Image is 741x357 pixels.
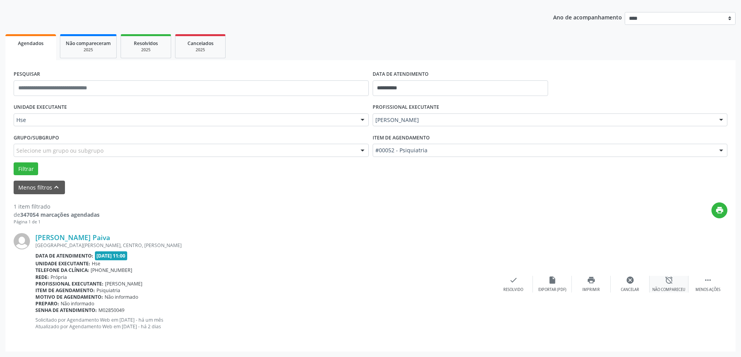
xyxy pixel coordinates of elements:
[14,68,40,80] label: PESQUISAR
[187,40,214,47] span: Cancelados
[14,101,67,113] label: UNIDADE EXECUTANTE
[553,12,622,22] p: Ano de acompanhamento
[35,242,494,249] div: [GEOGRAPHIC_DATA][PERSON_NAME], CENTRO, [PERSON_NAME]
[626,276,634,284] i: cancel
[35,294,103,300] b: Motivo de agendamento:
[14,162,38,176] button: Filtrar
[14,202,100,211] div: 1 item filtrado
[35,307,97,313] b: Senha de atendimento:
[16,146,103,155] span: Selecione um grupo ou subgrupo
[16,116,353,124] span: Hse
[35,287,95,294] b: Item de agendamento:
[66,40,111,47] span: Não compareceram
[96,287,120,294] span: Psiquiatria
[66,47,111,53] div: 2025
[621,287,639,293] div: Cancelar
[35,267,89,273] b: Telefone da clínica:
[92,260,100,267] span: Hse
[711,202,727,218] button: print
[35,274,49,280] b: Rede:
[98,307,124,313] span: M02850049
[14,181,65,194] button: Menos filtroskeyboard_arrow_up
[509,276,518,284] i: check
[503,287,523,293] div: Resolvido
[704,276,712,284] i: 
[51,274,67,280] span: Própria
[652,287,685,293] div: Não compareceu
[61,300,94,307] span: Não informado
[52,183,61,192] i: keyboard_arrow_up
[95,251,128,260] span: [DATE] 11:00
[35,317,494,330] p: Solicitado por Agendamento Web em [DATE] - há um mês Atualizado por Agendamento Web em [DATE] - h...
[375,146,712,154] span: #00052 - Psiquiatria
[582,287,600,293] div: Imprimir
[373,68,429,80] label: DATA DE ATENDIMENTO
[35,253,93,259] b: Data de atendimento:
[695,287,720,293] div: Menos ações
[18,40,44,47] span: Agendados
[35,260,90,267] b: Unidade executante:
[715,206,724,214] i: print
[35,280,103,287] b: Profissional executante:
[14,211,100,219] div: de
[14,132,59,144] label: Grupo/Subgrupo
[20,211,100,218] strong: 347054 marcações agendadas
[181,47,220,53] div: 2025
[105,280,142,287] span: [PERSON_NAME]
[14,233,30,249] img: img
[538,287,566,293] div: Exportar (PDF)
[126,47,165,53] div: 2025
[35,233,110,242] a: [PERSON_NAME] Paiva
[373,132,430,144] label: Item de agendamento
[587,276,596,284] i: print
[134,40,158,47] span: Resolvidos
[373,101,439,113] label: PROFISSIONAL EXECUTANTE
[375,116,712,124] span: [PERSON_NAME]
[35,300,59,307] b: Preparo:
[91,267,132,273] span: [PHONE_NUMBER]
[14,219,100,225] div: Página 1 de 1
[105,294,138,300] span: Não informado
[548,276,557,284] i: insert_drive_file
[665,276,673,284] i: alarm_off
